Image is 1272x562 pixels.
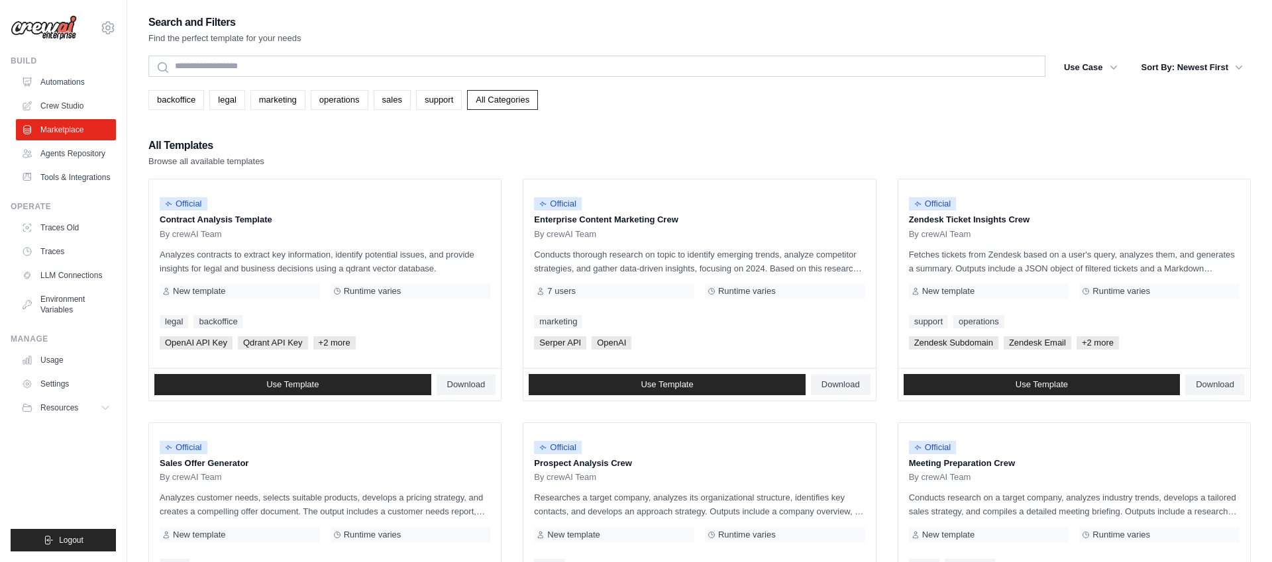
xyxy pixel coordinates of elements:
[1004,336,1071,350] span: Zendesk Email
[16,71,116,93] a: Automations
[238,336,308,350] span: Qdrant API Key
[40,402,78,413] span: Resources
[160,213,490,226] p: Contract Analysis Template
[344,286,401,297] span: Runtime varies
[909,229,971,240] span: By crewAI Team
[909,491,1240,518] p: Conducts research on a target company, analyzes industry trends, develops a tailored sales strate...
[250,90,305,110] a: marketing
[160,491,490,518] p: Analyzes customer needs, selects suitable products, develops a pricing strategy, and creates a co...
[148,136,264,155] h2: All Templates
[416,90,462,110] a: support
[534,248,865,275] p: Conducts thorough research on topic to identify emerging trends, analyze competitor strategies, a...
[1056,56,1126,79] button: Use Case
[16,350,116,371] a: Usage
[1016,379,1068,390] span: Use Template
[313,336,356,350] span: +2 more
[534,197,582,211] span: Official
[11,201,116,212] div: Operate
[59,535,83,545] span: Logout
[160,315,188,328] a: legal
[11,15,77,40] img: Logo
[344,530,401,540] span: Runtime varies
[534,315,582,328] a: marketing
[173,286,225,297] span: New template
[16,397,116,418] button: Resources
[374,90,411,110] a: sales
[16,289,116,320] a: Environment Variables
[16,143,116,164] a: Agents Repository
[534,491,865,518] p: Researches a target company, analyzes its organizational structure, identifies key contacts, and ...
[1185,374,1245,395] a: Download
[641,379,693,390] span: Use Template
[1092,530,1150,540] span: Runtime varies
[154,374,431,395] a: Use Template
[447,379,486,390] span: Download
[909,336,998,350] span: Zendesk Subdomain
[148,13,301,32] h2: Search and Filters
[904,374,1181,395] a: Use Template
[11,56,116,66] div: Build
[209,90,244,110] a: legal
[266,379,319,390] span: Use Template
[16,241,116,262] a: Traces
[467,90,538,110] a: All Categories
[437,374,496,395] a: Download
[1134,56,1251,79] button: Sort By: Newest First
[547,286,576,297] span: 7 users
[909,213,1240,226] p: Zendesk Ticket Insights Crew
[148,32,301,45] p: Find the perfect template for your needs
[909,441,957,454] span: Official
[909,197,957,211] span: Official
[148,90,204,110] a: backoffice
[160,472,222,483] span: By crewAI Team
[16,265,116,286] a: LLM Connections
[547,530,600,540] span: New template
[160,248,490,275] p: Analyzes contracts to extract key information, identify potential issues, and provide insights fo...
[909,457,1240,470] p: Meeting Preparation Crew
[173,530,225,540] span: New template
[534,457,865,470] p: Prospect Analysis Crew
[534,336,586,350] span: Serper API
[922,286,975,297] span: New template
[909,472,971,483] span: By crewAI Team
[534,229,596,240] span: By crewAI Team
[718,530,776,540] span: Runtime varies
[11,529,116,551] button: Logout
[592,336,631,350] span: OpenAI
[11,334,116,344] div: Manage
[160,441,207,454] span: Official
[16,167,116,188] a: Tools & Integrations
[821,379,860,390] span: Download
[160,197,207,211] span: Official
[534,213,865,226] p: Enterprise Content Marketing Crew
[16,95,116,117] a: Crew Studio
[148,155,264,168] p: Browse all available templates
[534,472,596,483] span: By crewAI Team
[1092,286,1150,297] span: Runtime varies
[534,441,582,454] span: Official
[16,119,116,140] a: Marketplace
[16,217,116,238] a: Traces Old
[953,315,1004,328] a: operations
[811,374,871,395] a: Download
[909,248,1240,275] p: Fetches tickets from Zendesk based on a user's query, analyzes them, and generates a summary. Out...
[1077,336,1119,350] span: +2 more
[718,286,776,297] span: Runtime varies
[311,90,368,110] a: operations
[160,336,233,350] span: OpenAI API Key
[16,373,116,395] a: Settings
[529,374,806,395] a: Use Template
[909,315,948,328] a: support
[922,530,975,540] span: New template
[160,229,222,240] span: By crewAI Team
[160,457,490,470] p: Sales Offer Generator
[193,315,242,328] a: backoffice
[1196,379,1234,390] span: Download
